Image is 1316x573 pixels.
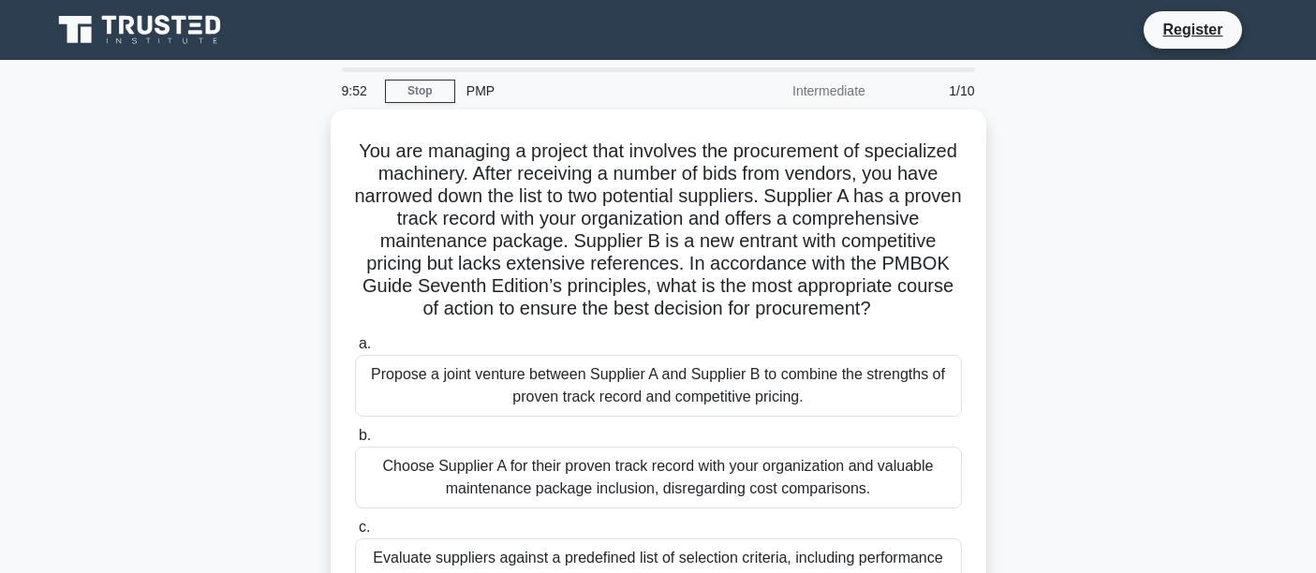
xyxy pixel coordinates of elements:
[359,519,370,535] span: c.
[359,335,371,351] span: a.
[713,72,877,110] div: Intermediate
[385,80,455,103] a: Stop
[877,72,986,110] div: 1/10
[355,355,962,417] div: Propose a joint venture between Supplier A and Supplier B to combine the strengths of proven trac...
[455,72,713,110] div: PMP
[359,427,371,443] span: b.
[1151,18,1234,41] a: Register
[353,140,964,321] h5: You are managing a project that involves the procurement of specialized machinery. After receivin...
[355,447,962,508] div: Choose Supplier A for their proven track record with your organization and valuable maintenance p...
[331,72,385,110] div: 9:52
